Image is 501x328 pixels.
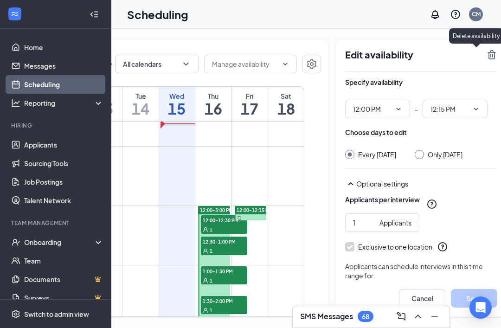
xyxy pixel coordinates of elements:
[268,101,304,116] h1: 18
[90,10,99,19] svg: Collapse
[362,313,369,321] div: 68
[358,150,396,159] div: Every [DATE]
[210,226,212,233] span: 1
[201,266,247,276] span: 1:00-1:30 PM
[268,87,304,121] a: October 18, 2025
[24,270,103,289] a: DocumentsCrown
[232,101,268,116] h1: 17
[159,87,195,121] a: October 15, 2025
[300,311,353,322] h3: SMS Messages
[345,128,407,137] div: Choose days to edit
[24,309,89,319] div: Switch to admin view
[396,311,407,322] svg: ComposeMessage
[472,10,481,18] div: CM
[24,57,103,75] a: Messages
[203,227,208,232] svg: User
[122,87,158,121] a: October 14, 2025
[195,87,231,121] a: October 16, 2025
[203,248,208,254] svg: User
[11,98,20,108] svg: Analysis
[306,58,317,70] svg: Settings
[212,59,278,69] input: Manage availability
[201,296,247,305] span: 1:30-2:00 PM
[437,241,448,252] svg: QuestionInfo
[24,154,103,173] a: Sourcing Tools
[159,101,195,116] h1: 15
[24,173,103,191] a: Job Postings
[203,308,208,313] svg: User
[24,251,103,270] a: Team
[345,100,497,118] div: -
[24,238,96,247] div: Onboarding
[201,237,247,246] span: 12:30-1:00 PM
[122,91,158,101] div: Tue
[11,219,102,227] div: Team Management
[345,195,420,204] div: Applicants per interview
[232,91,268,101] div: Fri
[345,77,403,87] div: Specify availability
[412,311,424,322] svg: ChevronUp
[345,178,356,189] svg: SmallChevronUp
[10,9,19,19] svg: WorkstreamLogo
[469,296,492,319] div: Open Intercom Messenger
[450,9,461,20] svg: QuestionInfo
[345,262,497,280] div: Applicants can schedule interviews in this time range for:
[399,289,445,308] button: Cancel
[115,55,199,73] button: All calendarsChevronDown
[232,87,268,121] a: October 17, 2025
[282,60,289,68] svg: ChevronDown
[122,101,158,116] h1: 14
[24,191,103,210] a: Talent Network
[426,199,437,210] svg: QuestionInfo
[302,55,321,73] button: Settings
[127,6,188,22] h1: Scheduling
[427,309,442,324] button: Minimize
[11,238,20,247] svg: UserCheck
[200,207,233,213] span: 12:00-3:00 PM
[210,307,212,314] span: 1
[268,91,304,101] div: Sat
[159,91,195,101] div: Wed
[210,277,212,284] span: 1
[24,135,103,154] a: Applicants
[411,309,425,324] button: ChevronUp
[428,150,462,159] div: Only [DATE]
[451,289,497,308] button: Save
[429,311,440,322] svg: Minimize
[195,91,231,101] div: Thu
[395,105,402,113] svg: ChevronDown
[210,248,212,254] span: 1
[201,215,247,225] span: 12:00-12:30 PM
[24,98,104,108] div: Reporting
[345,49,481,60] h2: Edit availability
[486,49,497,60] svg: TrashOutline
[11,122,102,129] div: Hiring
[24,38,103,57] a: Home
[356,179,497,188] div: Optional settings
[379,218,411,228] div: Applicants
[203,278,208,283] svg: User
[472,105,480,113] svg: ChevronDown
[24,75,103,94] a: Scheduling
[358,242,432,251] div: Exclusive to one location
[195,101,231,116] h1: 16
[24,289,103,307] a: SurveysCrown
[394,309,409,324] button: ComposeMessage
[181,59,191,69] svg: ChevronDown
[11,309,20,319] svg: Settings
[345,178,497,189] div: Optional settings
[302,55,321,75] a: Settings
[430,9,441,20] svg: Notifications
